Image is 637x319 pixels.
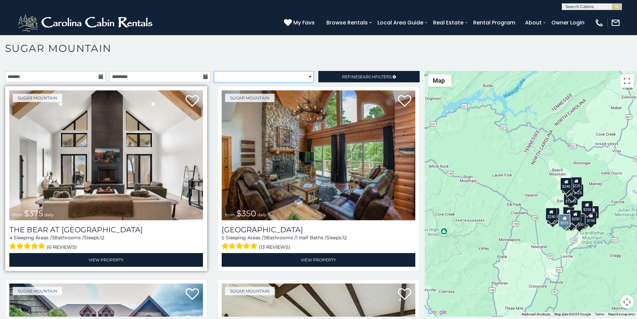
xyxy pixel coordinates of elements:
a: My Favs [284,18,316,27]
div: $240 [546,208,557,221]
div: $125 [572,184,583,197]
a: View Property [222,253,415,267]
a: Sugar Mountain [225,287,275,295]
div: $195 [577,214,589,227]
a: The Bear At [GEOGRAPHIC_DATA] [9,225,203,234]
span: $375 [24,209,43,218]
a: Rental Program [470,17,519,28]
a: Grouse Moor Lodge from $350 daily [222,90,415,220]
a: Add to favorites [398,288,411,302]
img: Grouse Moor Lodge [222,90,415,220]
span: Map [433,77,445,84]
div: $375 [559,214,571,227]
h3: Grouse Moor Lodge [222,225,415,234]
a: Real Estate [430,17,467,28]
a: Local Area Guide [374,17,427,28]
div: $155 [588,206,599,219]
a: Open this area in Google Maps (opens a new window) [426,308,448,317]
div: Sleeping Areas / Bathrooms / Sleeps: [9,234,203,251]
div: $1,095 [564,192,578,205]
a: Add to favorites [398,94,411,108]
span: 12 [100,235,104,241]
a: RefineSearchFilters [318,71,419,82]
a: Report a map error [608,312,635,316]
a: Add to favorites [186,94,199,108]
span: Map data ©2025 Google [554,312,591,316]
a: View Property [9,253,203,267]
span: 5 [222,235,224,241]
span: daily [257,212,267,217]
button: Map camera controls [620,295,634,309]
span: 12 [342,235,347,241]
a: Sugar Mountain [225,94,275,102]
div: $200 [570,210,581,223]
span: Refine Filters [342,74,392,79]
button: Change map style [428,74,451,87]
img: White-1-2.png [17,13,155,33]
a: About [522,17,545,28]
img: mail-regular-white.png [611,18,620,27]
div: Sleeping Areas / Bathrooms / Sleeps: [222,234,415,251]
span: 3 [263,235,266,241]
span: (13 reviews) [259,243,290,251]
span: 3 [51,235,54,241]
div: $225 [571,177,582,190]
img: The Bear At Sugar Mountain [9,90,203,220]
span: (6 reviews) [47,243,77,251]
a: Sugar Mountain [13,287,62,295]
a: Terms [595,312,604,316]
a: The Bear At Sugar Mountain from $375 daily [9,90,203,220]
div: $190 [586,212,597,225]
a: Owner Login [548,17,588,28]
img: Google [426,308,448,317]
div: $250 [581,201,593,214]
span: My Favs [293,18,315,27]
span: Search [358,74,375,79]
div: $300 [563,207,574,220]
a: Sugar Mountain [13,94,62,102]
button: Keyboard shortcuts [522,312,550,317]
img: phone-regular-white.png [595,18,604,27]
span: 1 Half Baths / [296,235,326,241]
span: daily [44,212,54,217]
h3: The Bear At Sugar Mountain [9,225,203,234]
div: $190 [563,207,574,219]
a: [GEOGRAPHIC_DATA] [222,225,415,234]
a: Browse Rentals [323,17,371,28]
span: from [225,212,235,217]
div: $240 [561,178,572,190]
span: 4 [9,235,12,241]
span: $350 [236,209,256,218]
button: Toggle fullscreen view [620,74,634,88]
span: from [13,212,23,217]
